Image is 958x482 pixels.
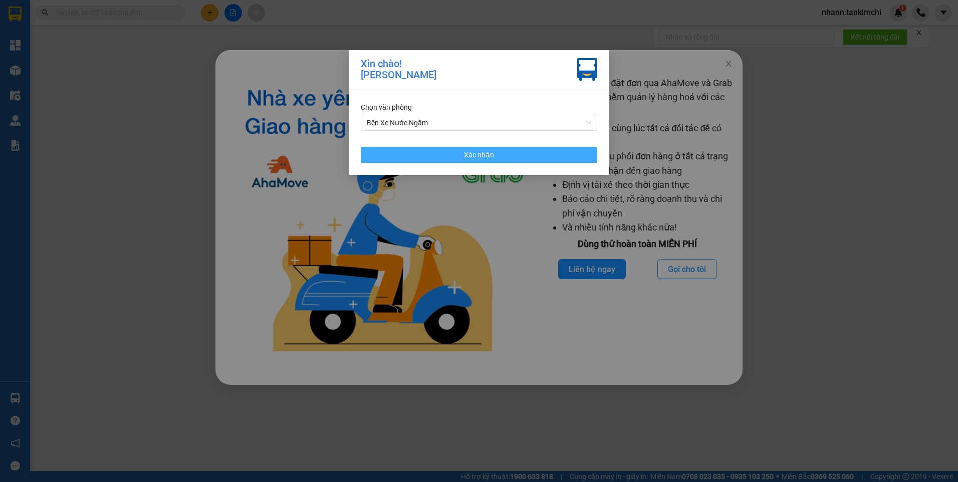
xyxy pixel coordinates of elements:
[361,147,597,163] button: Xác nhận
[464,149,494,160] span: Xác nhận
[361,102,597,113] div: Chọn văn phòng
[577,58,597,81] img: vxr-icon
[367,115,591,130] span: Bến Xe Nước Ngầm
[361,58,436,81] div: Xin chào! [PERSON_NAME]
